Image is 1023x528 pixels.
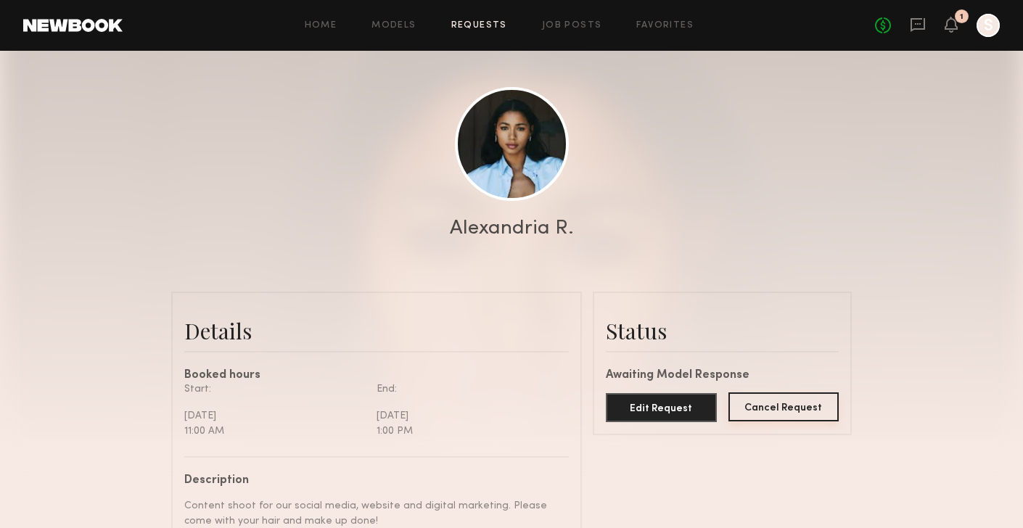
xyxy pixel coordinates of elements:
[606,393,717,422] button: Edit Request
[450,218,574,239] div: Alexandria R.
[451,21,507,30] a: Requests
[184,475,558,487] div: Description
[184,408,366,424] div: [DATE]
[606,316,839,345] div: Status
[371,21,416,30] a: Models
[377,408,558,424] div: [DATE]
[542,21,602,30] a: Job Posts
[977,14,1000,37] a: S
[184,316,569,345] div: Details
[184,370,569,381] div: Booked hours
[960,13,964,21] div: 1
[728,392,839,421] button: Cancel Request
[184,381,366,397] div: Start:
[377,424,558,439] div: 1:00 PM
[305,21,337,30] a: Home
[636,21,694,30] a: Favorites
[184,424,366,439] div: 11:00 AM
[377,381,558,397] div: End:
[606,370,839,381] div: Awaiting Model Response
